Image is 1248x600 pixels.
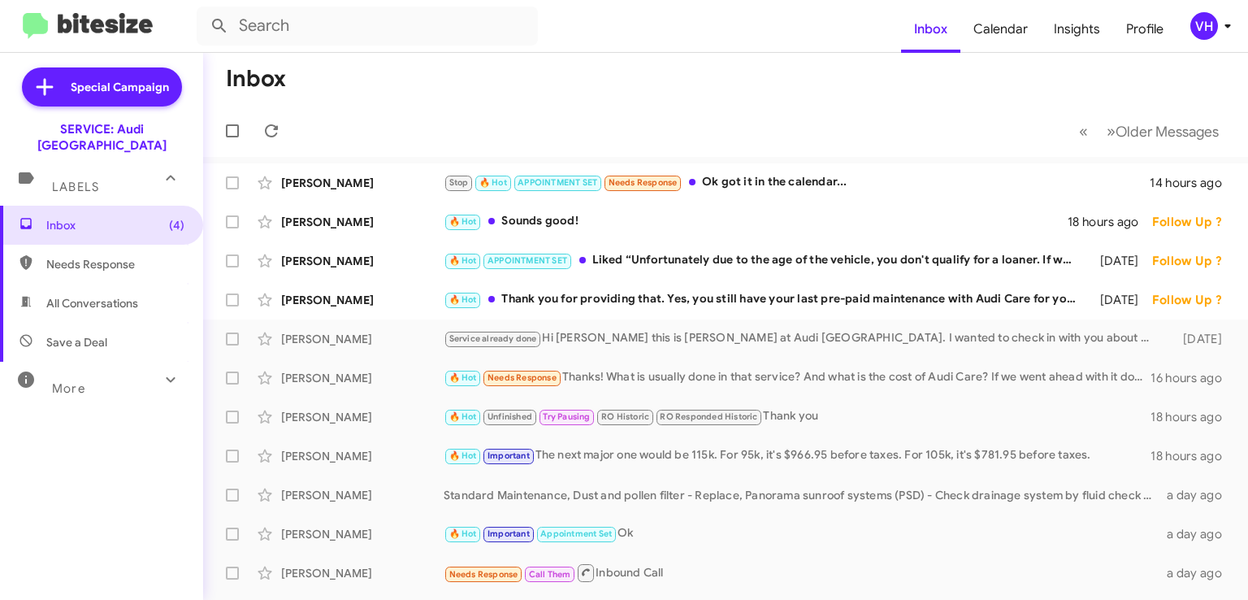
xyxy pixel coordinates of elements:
div: Follow Up ? [1152,214,1235,230]
div: Ok got it in the calendar... [444,173,1150,192]
span: Stop [449,177,469,188]
div: [PERSON_NAME] [281,175,444,191]
a: Profile [1113,6,1176,53]
span: 🔥 Hot [449,294,477,305]
span: Important [487,528,530,539]
div: Sounds good! [444,212,1068,231]
div: The next major one would be 115k. For 95k, it's $966.95 before taxes. For 105k, it's $781.95 befo... [444,446,1150,465]
div: Thank you [444,407,1150,426]
div: [PERSON_NAME] [281,253,444,269]
input: Search [197,7,538,46]
span: Special Campaign [71,79,169,95]
div: 14 hours ago [1150,175,1235,191]
div: [PERSON_NAME] [281,448,444,464]
div: VH [1190,12,1218,40]
span: » [1107,121,1116,141]
a: Inbox [901,6,960,53]
button: VH [1176,12,1230,40]
span: 🔥 Hot [449,255,477,266]
div: [DATE] [1163,331,1235,347]
div: a day ago [1163,526,1235,542]
div: [DATE] [1085,292,1151,308]
div: 18 hours ago [1150,409,1235,425]
div: Liked “Unfortunately due to the age of the vehicle, you don't qualify for a loaner. If we have an... [444,251,1085,270]
div: 18 hours ago [1068,214,1152,230]
button: Previous [1069,115,1098,148]
div: Thank you for providing that. Yes, you still have your last pre-paid maintenance with Audi Care f... [444,290,1085,309]
span: More [52,381,85,396]
span: Call Them [529,569,571,580]
nav: Page navigation example [1070,115,1228,148]
div: Follow Up ? [1152,253,1235,269]
span: Needs Response [487,372,557,383]
div: a day ago [1163,487,1235,503]
div: [PERSON_NAME] [281,214,444,230]
span: APPOINTMENT SET [487,255,567,266]
a: Special Campaign [22,67,182,107]
span: 🔥 Hot [449,216,477,227]
span: RO Responded Historic [660,411,757,422]
span: Needs Response [46,256,184,272]
div: [PERSON_NAME] [281,331,444,347]
span: Service already done [449,333,537,344]
div: Ok [444,524,1163,543]
span: 🔥 Hot [449,450,477,461]
div: [PERSON_NAME] [281,526,444,542]
div: [PERSON_NAME] [281,487,444,503]
button: Next [1097,115,1228,148]
span: Needs Response [449,569,518,580]
span: Important [487,450,530,461]
span: Older Messages [1116,123,1219,141]
a: Calendar [960,6,1041,53]
span: 🔥 Hot [449,372,477,383]
span: Labels [52,180,99,194]
h1: Inbox [226,66,286,92]
div: [PERSON_NAME] [281,370,444,386]
div: Standard Maintenance, Dust and pollen filter - Replace, Panorama sunroof systems (PSD) - Check dr... [444,487,1163,503]
span: All Conversations [46,295,138,311]
div: [PERSON_NAME] [281,409,444,425]
div: a day ago [1163,565,1235,581]
div: 16 hours ago [1150,370,1235,386]
span: 🔥 Hot [449,411,477,422]
span: « [1079,121,1088,141]
div: [DATE] [1085,253,1151,269]
div: [PERSON_NAME] [281,292,444,308]
span: APPOINTMENT SET [518,177,597,188]
span: RO Historic [601,411,649,422]
div: Follow Up ? [1152,292,1235,308]
div: Hi [PERSON_NAME] this is [PERSON_NAME] at Audi [GEOGRAPHIC_DATA]. I wanted to check in with you a... [444,329,1163,348]
span: Appointment Set [540,528,612,539]
span: Try Pausing [543,411,590,422]
span: 🔥 Hot [449,528,477,539]
div: [PERSON_NAME] [281,565,444,581]
span: (4) [169,217,184,233]
span: 🔥 Hot [479,177,507,188]
span: Needs Response [609,177,678,188]
span: Save a Deal [46,334,107,350]
span: Unfinished [487,411,532,422]
div: Inbound Call [444,563,1163,583]
a: Insights [1041,6,1113,53]
span: Inbox [46,217,184,233]
div: 18 hours ago [1150,448,1235,464]
div: Thanks! What is usually done in that service? And what is the cost of Audi Care? If we went ahead... [444,368,1150,387]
